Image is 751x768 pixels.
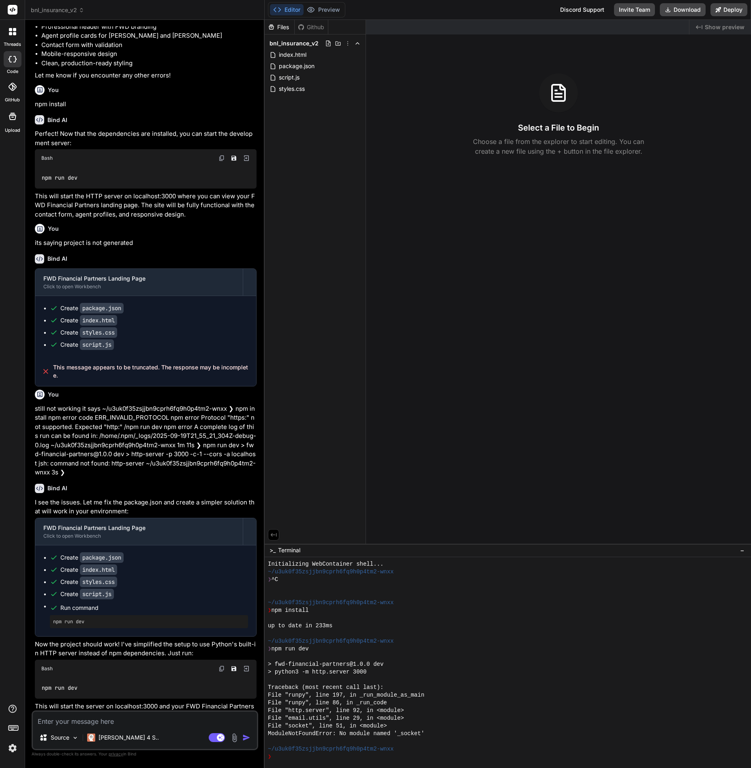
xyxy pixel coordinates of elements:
code: package.json [80,552,124,563]
code: script.js [80,589,114,599]
span: Bash [41,155,53,161]
button: Preview [304,4,343,15]
h6: Bind AI [47,255,67,263]
span: ~/u3uk0f35zsjjbn9cprh6fq9h0p4tm2-wnxx [268,637,394,645]
button: FWD Financial Partners Landing PageClick to open Workbench [35,518,243,545]
span: File "http.server", line 92, in <module> [268,707,404,714]
span: This message appears to be truncated. The response may be incomplete. [53,363,250,380]
span: File "runpy", line 86, in _run_code [268,699,387,707]
code: index.html [80,315,117,326]
p: still not working it says ~/u3uk0f35zsjjbn9cprh6fq9h0p4tm2-wnxx ❯ npm install npm error code ERR_... [35,404,257,477]
div: Create [60,566,117,574]
h6: You [48,86,59,94]
span: script.js [278,73,300,82]
img: copy [218,665,225,672]
p: Source [51,734,69,742]
span: > fwd-financial-partners@1.0.0 dev [268,661,383,668]
h6: Bind AI [47,116,67,124]
li: Mobile-responsive design [41,49,257,59]
img: copy [218,155,225,161]
code: npm run dev [41,174,78,182]
span: Traceback (most recent call last): [268,684,383,691]
div: Files [265,23,294,31]
label: code [7,68,18,75]
button: Download [660,3,706,16]
span: Bash [41,665,53,672]
label: threads [4,41,21,48]
p: Let me know if you encounter any other errors! [35,71,257,80]
span: ~/u3uk0f35zsjjbn9cprh6fq9h0p4tm2-wnxx [268,599,394,607]
img: Claude 4 Sonnet [87,734,95,742]
div: Create [60,590,114,598]
li: Agent profile cards for [PERSON_NAME] and [PERSON_NAME] [41,31,257,41]
div: Github [295,23,328,31]
li: Professional header with FWD branding [41,22,257,32]
p: Choose a file from the explorer to start editing. You can create a new file using the + button in... [468,137,649,156]
button: Deploy [710,3,747,16]
p: its saying project is not generated [35,238,257,248]
div: FWD Financial Partners Landing Page [43,524,235,532]
button: Invite Team [614,3,655,16]
button: Editor [270,4,304,15]
li: Clean, production-ready styling [41,59,257,68]
span: ~/u3uk0f35zsjjbn9cprh6fq9h0p4tm2-wnxx [268,745,394,753]
img: Open in Browser [243,154,250,162]
div: Discord Support [555,3,609,16]
span: bnl_insurance_v2 [31,6,84,14]
span: index.html [278,50,307,60]
span: − [740,546,745,554]
div: Click to open Workbench [43,533,235,539]
p: [PERSON_NAME] 4 S.. [98,734,159,742]
span: npm run dev [271,645,308,653]
span: bnl_insurance_v2 [270,39,319,47]
div: Click to open Workbench [43,283,235,290]
div: Create [60,328,117,337]
span: ❯ [268,576,271,584]
p: Perfect! Now that the dependencies are installed, you can start the development server: [35,129,257,148]
p: npm install [35,100,257,109]
h6: You [48,225,59,233]
span: Initializing WebContainer shell... [268,560,383,568]
code: package.json [80,303,124,313]
span: package.json [278,61,315,71]
span: > python3 -m http.server 3000 [268,668,366,676]
span: File "socket", line 51, in <module> [268,722,387,730]
code: styles.css [80,327,117,338]
span: ❯ [268,645,271,653]
div: Create [60,316,117,324]
button: − [738,544,746,557]
label: Upload [5,127,20,134]
span: ❯ [268,607,271,614]
h3: Select a File to Begin [518,122,599,133]
span: ❯ [268,753,271,761]
code: npm run dev [41,684,78,692]
span: ^C [271,576,278,584]
img: attachment [230,733,239,742]
div: Create [60,553,124,562]
span: Run command [60,604,248,612]
p: This will start the HTTP server on localhost:3000 where you can view your FWD Financial Partners ... [35,192,257,219]
img: Open in Browser [243,665,250,672]
button: Save file [228,663,240,674]
div: Create [60,304,124,312]
h6: You [48,390,59,399]
p: Now the project should work! I've simplified the setup to use Python's built-in HTTP server inste... [35,640,257,658]
li: Contact form with validation [41,41,257,50]
span: Show preview [705,23,745,31]
span: File "email.utils", line 29, in <module> [268,714,404,722]
button: FWD Financial Partners Landing PageClick to open Workbench [35,269,243,296]
button: Save file [228,152,240,164]
code: index.html [80,564,117,575]
span: styles.css [278,84,306,94]
img: Pick Models [72,734,79,741]
span: up to date in 233ms [268,622,332,630]
span: ModuleNotFoundError: No module named '_socket' [268,730,424,738]
p: This will start the server on localhost:3000 and your FWD Financial Partners landing page will be... [35,702,257,720]
span: >_ [270,546,276,554]
span: Terminal [278,546,300,554]
div: FWD Financial Partners Landing Page [43,275,235,283]
div: Create [60,578,117,586]
span: File "runpy", line 197, in _run_module_as_main [268,691,424,699]
span: privacy [109,751,123,756]
img: settings [6,741,19,755]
